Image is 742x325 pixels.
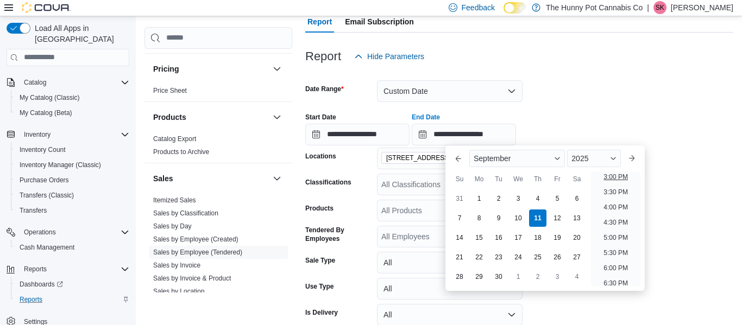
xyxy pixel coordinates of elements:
[510,268,527,285] div: day-1
[381,152,464,164] span: 2173 Yonge St
[305,50,341,63] h3: Report
[2,127,134,142] button: Inventory
[11,292,134,307] button: Reports
[568,170,586,188] div: Sa
[2,225,134,240] button: Operations
[15,204,51,217] a: Transfers
[529,248,546,266] div: day-25
[153,173,173,184] h3: Sales
[11,90,134,105] button: My Catalog (Classic)
[305,178,351,187] label: Classifications
[510,248,527,266] div: day-24
[24,130,51,139] span: Inventory
[549,190,566,207] div: day-5
[474,154,511,163] span: September
[30,23,129,44] span: Load All Apps in [GEOGRAPHIC_DATA]
[153,248,242,257] span: Sales by Employee (Tendered)
[153,112,268,123] button: Products
[599,262,632,275] li: 6:00 PM
[653,1,666,14] div: Sarah Kailan
[11,188,134,203] button: Transfers (Classic)
[470,248,488,266] div: day-22
[15,174,129,187] span: Purchase Orders
[15,278,129,291] span: Dashboards
[20,226,129,239] span: Operations
[15,241,79,254] a: Cash Management
[305,113,336,122] label: Start Date
[599,170,632,183] li: 3:00 PM
[11,277,134,292] a: Dashboards
[599,186,632,199] li: 3:30 PM
[305,308,338,317] label: Is Delivery
[153,87,187,94] a: Price Sheet
[386,152,451,163] span: [STREET_ADDRESS]
[345,11,414,33] span: Email Subscription
[599,277,632,290] li: 6:30 PM
[15,143,129,156] span: Inventory Count
[20,145,66,154] span: Inventory Count
[153,275,231,282] a: Sales by Invoice & Product
[377,80,523,102] button: Custom Date
[462,2,495,13] span: Feedback
[15,204,129,217] span: Transfers
[153,86,187,95] span: Price Sheet
[20,243,74,252] span: Cash Management
[510,229,527,246] div: day-17
[20,161,101,169] span: Inventory Manager (Classic)
[153,63,268,74] button: Pricing
[153,148,209,156] a: Products to Archive
[24,228,56,237] span: Operations
[24,265,47,273] span: Reports
[20,109,72,117] span: My Catalog (Beta)
[20,191,74,200] span: Transfers (Classic)
[15,189,78,202] a: Transfers (Classic)
[20,93,80,102] span: My Catalog (Classic)
[490,229,507,246] div: day-16
[153,287,205,296] span: Sales by Location
[153,248,242,256] a: Sales by Employee (Tendered)
[20,128,129,141] span: Inventory
[549,170,566,188] div: Fr
[490,248,507,266] div: day-23
[529,209,546,227] div: day-11
[450,189,587,286] div: September, 2025
[305,152,336,161] label: Locations
[510,190,527,207] div: day-3
[153,288,205,295] a: Sales by Location
[11,142,134,157] button: Inventory Count
[153,261,200,270] span: Sales by Invoice
[470,229,488,246] div: day-15
[377,278,523,299] button: All
[153,235,238,243] a: Sales by Employee (Created)
[2,75,134,90] button: Catalog
[153,222,192,231] span: Sales by Day
[470,170,488,188] div: Mo
[647,1,649,14] p: |
[656,1,664,14] span: SK
[451,229,468,246] div: day-14
[11,157,134,173] button: Inventory Manager (Classic)
[20,76,51,89] button: Catalog
[144,132,292,163] div: Products
[153,222,192,230] a: Sales by Day
[367,51,424,62] span: Hide Parameters
[451,268,468,285] div: day-28
[490,190,507,207] div: day-2
[305,124,410,145] input: Press the down key to open a popover containing a calendar.
[15,189,129,202] span: Transfers (Classic)
[451,248,468,266] div: day-21
[11,240,134,255] button: Cash Management
[15,158,105,171] a: Inventory Manager (Classic)
[20,226,60,239] button: Operations
[470,268,488,285] div: day-29
[15,106,77,119] a: My Catalog (Beta)
[153,173,268,184] button: Sales
[20,128,55,141] button: Inventory
[153,135,196,143] a: Catalog Export
[305,85,344,93] label: Date Range
[15,241,129,254] span: Cash Management
[350,46,429,67] button: Hide Parameters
